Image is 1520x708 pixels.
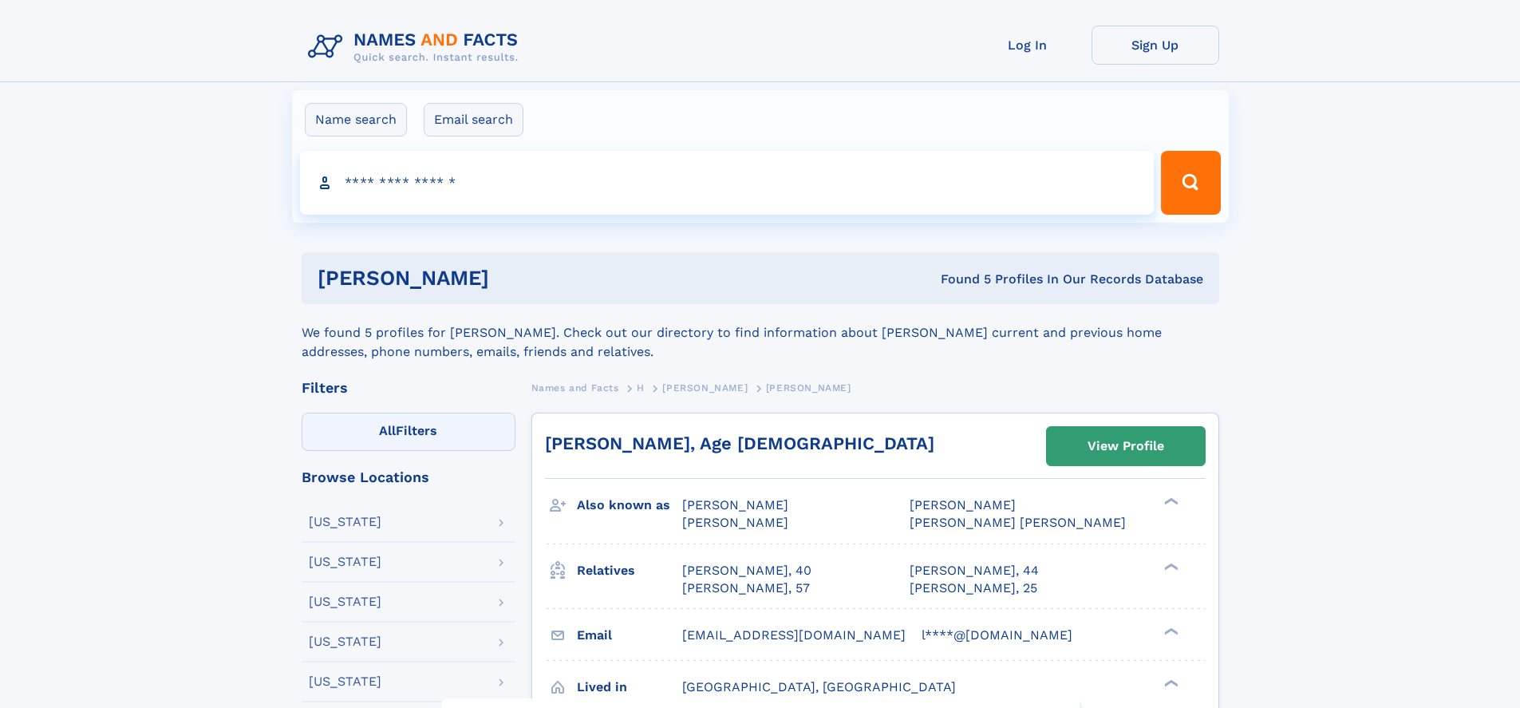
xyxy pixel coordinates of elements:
[682,515,788,530] span: [PERSON_NAME]
[318,268,715,288] h1: [PERSON_NAME]
[1047,427,1205,465] a: View Profile
[1088,428,1164,465] div: View Profile
[682,627,906,643] span: [EMAIL_ADDRESS][DOMAIN_NAME]
[531,378,619,398] a: Names and Facts
[662,378,748,398] a: [PERSON_NAME]
[302,304,1219,362] div: We found 5 profiles for [PERSON_NAME]. Check out our directory to find information about [PERSON_...
[424,103,523,136] label: Email search
[910,579,1037,597] a: [PERSON_NAME], 25
[302,413,515,451] label: Filters
[309,516,381,528] div: [US_STATE]
[309,675,381,688] div: [US_STATE]
[1160,496,1179,507] div: ❯
[577,557,682,584] h3: Relatives
[577,674,682,701] h3: Lived in
[1160,561,1179,572] div: ❯
[910,562,1039,579] a: [PERSON_NAME], 44
[577,622,682,649] h3: Email
[682,562,811,579] a: [PERSON_NAME], 40
[577,492,682,519] h3: Also known as
[309,595,381,608] div: [US_STATE]
[309,556,381,568] div: [US_STATE]
[1160,626,1179,636] div: ❯
[766,382,851,394] span: [PERSON_NAME]
[964,26,1092,65] a: Log In
[715,271,1203,288] div: Found 5 Profiles In Our Records Database
[302,26,531,69] img: Logo Names and Facts
[302,381,515,395] div: Filters
[682,497,788,512] span: [PERSON_NAME]
[379,423,396,438] span: All
[637,382,645,394] span: H
[309,635,381,648] div: [US_STATE]
[662,382,748,394] span: [PERSON_NAME]
[682,579,810,597] a: [PERSON_NAME], 57
[682,679,956,694] span: [GEOGRAPHIC_DATA], [GEOGRAPHIC_DATA]
[300,151,1155,215] input: search input
[910,497,1016,512] span: [PERSON_NAME]
[302,470,515,485] div: Browse Locations
[1092,26,1219,65] a: Sign Up
[545,433,934,453] a: [PERSON_NAME], Age [DEMOGRAPHIC_DATA]
[910,515,1126,530] span: [PERSON_NAME] [PERSON_NAME]
[1160,678,1179,688] div: ❯
[637,378,645,398] a: H
[305,103,407,136] label: Name search
[1161,151,1220,215] button: Search Button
